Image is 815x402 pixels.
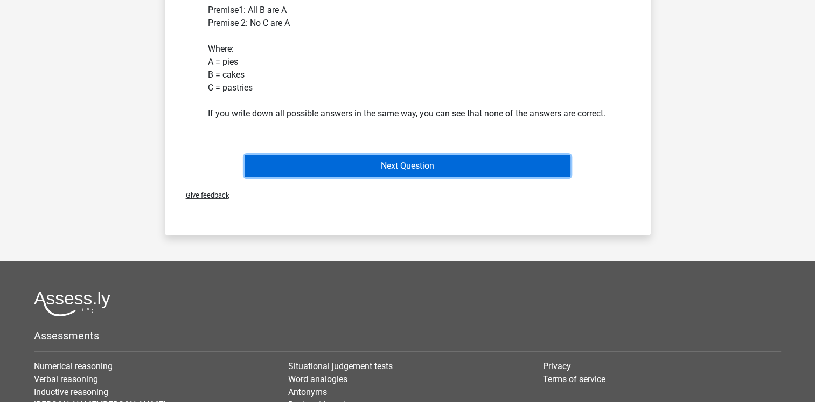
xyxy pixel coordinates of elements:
[34,291,110,316] img: Assessly logo
[245,155,570,177] button: Next Question
[288,374,347,384] a: Word analogies
[34,387,108,397] a: Inductive reasoning
[34,361,113,371] a: Numerical reasoning
[177,191,229,199] span: Give feedback
[288,387,327,397] a: Antonyms
[543,361,571,371] a: Privacy
[34,329,781,342] h5: Assessments
[543,374,605,384] a: Terms of service
[288,361,393,371] a: Situational judgement tests
[34,374,98,384] a: Verbal reasoning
